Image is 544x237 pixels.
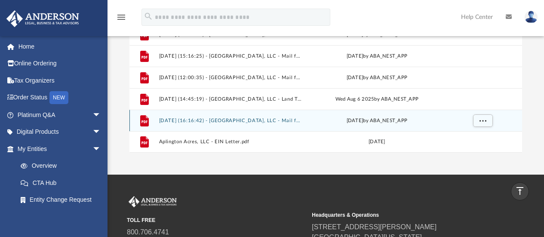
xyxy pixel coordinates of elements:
[92,140,110,158] span: arrow_drop_down
[6,106,114,123] a: Platinum Q&Aarrow_drop_down
[4,10,82,27] img: Anderson Advisors Platinum Portal
[473,114,492,127] button: More options
[511,182,529,200] a: vertical_align_top
[305,117,448,125] div: [DATE] by ABA_NEST_APP
[127,228,169,236] a: 800.706.4741
[6,123,114,141] a: Digital Productsarrow_drop_down
[49,91,68,104] div: NEW
[116,16,126,22] a: menu
[515,186,525,196] i: vertical_align_top
[6,38,114,55] a: Home
[159,96,301,102] button: [DATE] (14:45:19) - [GEOGRAPHIC_DATA], LLC - Land Trust Documents from [GEOGRAPHIC_DATA][PERSON_N...
[6,89,114,107] a: Order StatusNEW
[525,11,538,23] img: User Pic
[12,191,114,209] a: Entity Change Request
[305,138,448,146] div: [DATE]
[159,53,301,59] button: [DATE] (15:16:25) - [GEOGRAPHIC_DATA], LLC - Mail from Lincoln Savings Bank.pdf
[305,52,448,60] div: [DATE] by ABA_NEST_APP
[92,106,110,124] span: arrow_drop_down
[12,174,114,191] a: CTA Hub
[6,140,114,157] a: My Entitiesarrow_drop_down
[6,72,114,89] a: Tax Organizers
[116,12,126,22] i: menu
[92,123,110,141] span: arrow_drop_down
[127,216,306,224] small: TOLL FREE
[159,118,301,123] button: [DATE] (16:16:42) - [GEOGRAPHIC_DATA], LLC - Mail from Lincoln Savings Bank.pdf
[144,12,153,21] i: search
[312,223,436,231] a: [STREET_ADDRESS][PERSON_NAME]
[159,75,301,80] button: [DATE] (12:00:35) - [GEOGRAPHIC_DATA], LLC - Mail from Lincoln Savings Bank.pdf
[312,211,491,219] small: Headquarters & Operations
[12,157,114,175] a: Overview
[305,95,448,103] div: Wed Aug 6 2025 by ABA_NEST_APP
[6,55,114,72] a: Online Ordering
[159,139,301,145] button: Aplington Acres, LLC - EIN Letter.pdf
[305,74,448,82] div: [DATE] by ABA_NEST_APP
[127,196,178,207] img: Anderson Advisors Platinum Portal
